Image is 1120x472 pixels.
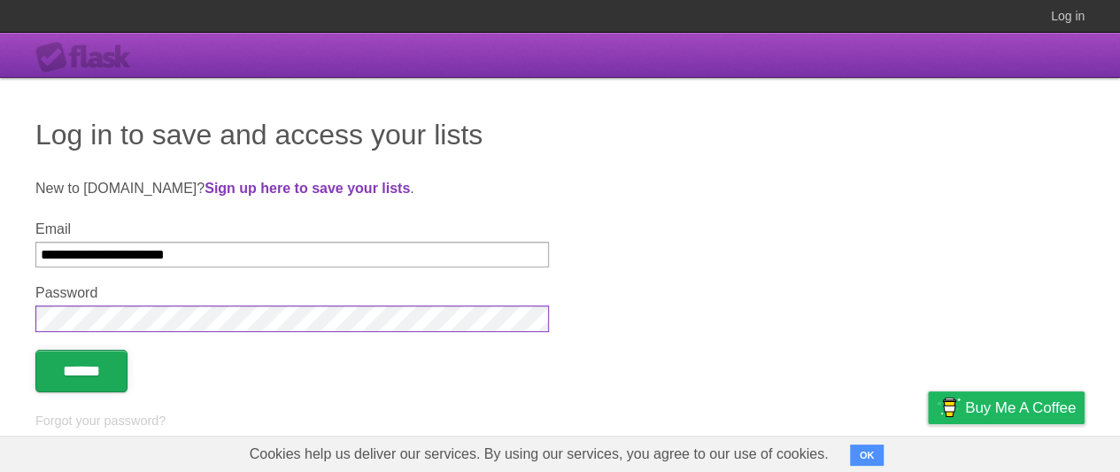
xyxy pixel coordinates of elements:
[937,392,961,422] img: Buy me a coffee
[850,445,884,466] button: OK
[35,113,1085,156] h1: Log in to save and access your lists
[35,221,549,237] label: Email
[35,414,166,428] a: Forgot your password?
[35,178,1085,199] p: New to [DOMAIN_NAME]? .
[928,391,1085,424] a: Buy me a coffee
[965,392,1076,423] span: Buy me a coffee
[205,181,410,196] a: Sign up here to save your lists
[35,42,142,74] div: Flask
[35,285,549,301] label: Password
[232,437,846,472] span: Cookies help us deliver our services. By using our services, you agree to our use of cookies.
